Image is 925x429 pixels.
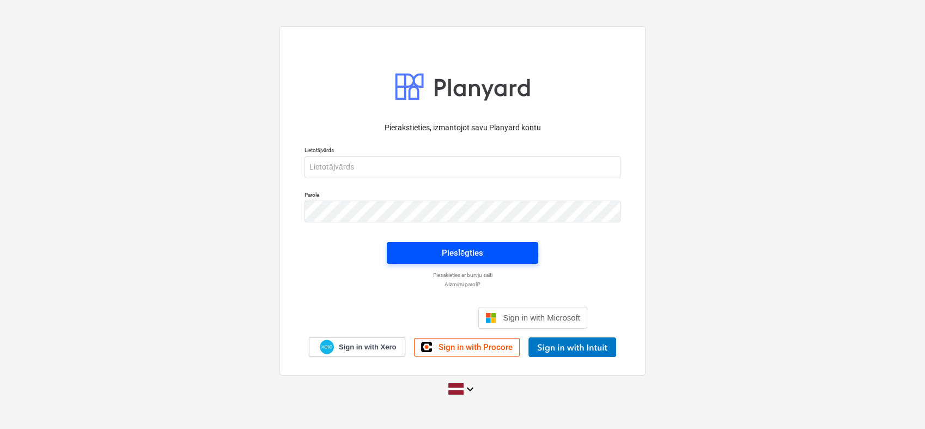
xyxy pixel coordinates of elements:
span: Sign in with Xero [339,342,396,352]
a: Sign in with Procore [414,338,520,357]
a: Aizmirsi paroli? [299,281,626,288]
span: Sign in with Procore [439,342,513,352]
i: keyboard_arrow_down [464,383,477,396]
iframe: Кнопка "Войти с аккаунтом Google" [332,306,475,330]
p: Pierakstieties, izmantojot savu Planyard kontu [305,122,620,134]
input: Lietotājvārds [305,156,620,178]
p: Parole [305,191,620,201]
iframe: Chat Widget [871,377,925,429]
div: Pieslēgties [442,246,483,260]
p: Lietotājvārds [305,147,620,156]
img: Microsoft logo [485,312,496,323]
span: Sign in with Microsoft [503,313,580,322]
a: Sign in with Xero [309,337,406,357]
a: Piesakieties ar burvju saiti [299,271,626,279]
img: Xero logo [320,340,334,354]
button: Pieslēgties [387,242,538,264]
